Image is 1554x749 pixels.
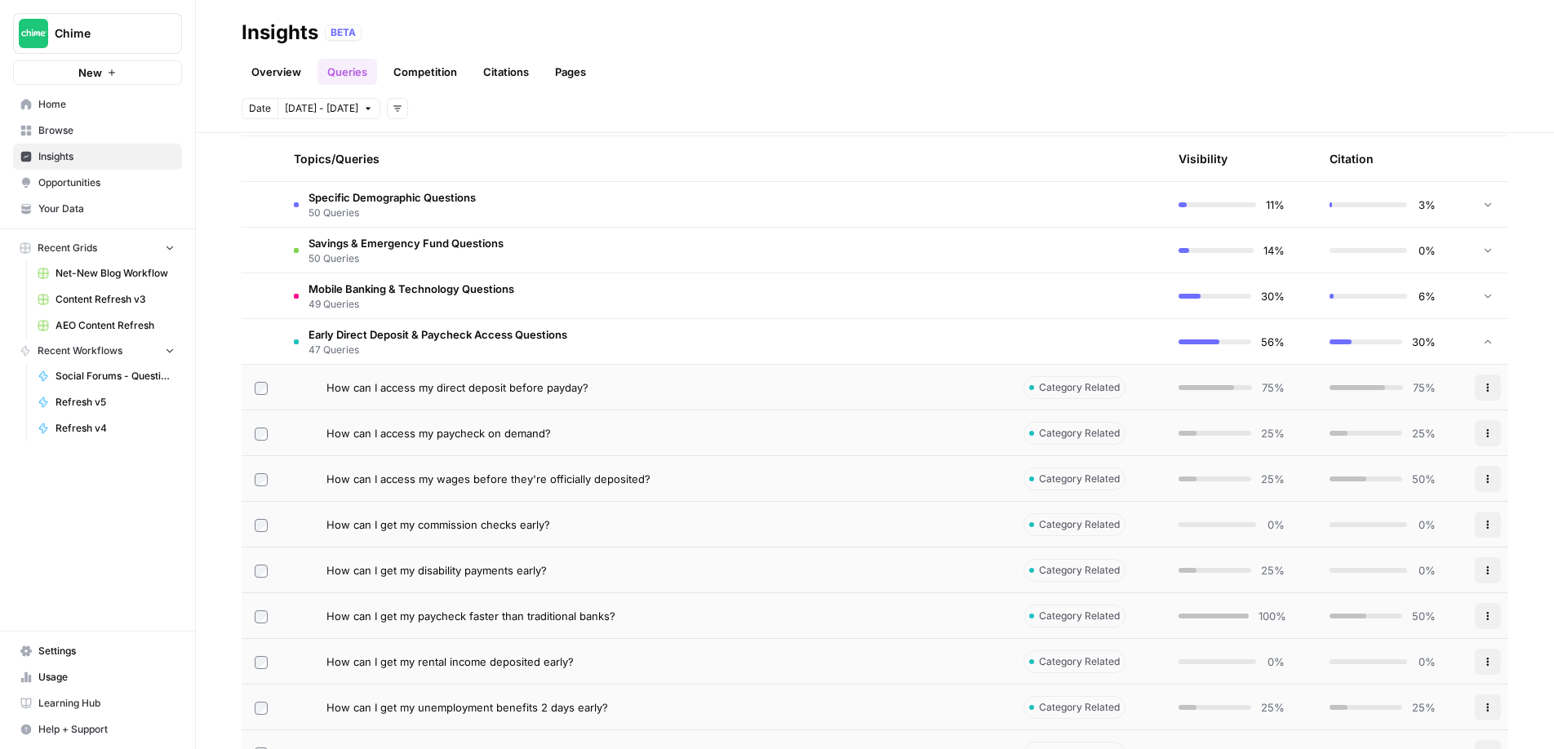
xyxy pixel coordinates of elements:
[30,286,182,312] a: Content Refresh v3
[326,699,608,716] span: How can I get my unemployment benefits 2 days early?
[317,59,377,85] a: Queries
[38,202,175,216] span: Your Data
[13,170,182,196] a: Opportunities
[1417,242,1436,259] span: 0%
[1261,699,1285,716] span: 25%
[55,318,175,333] span: AEO Content Refresh
[13,236,182,260] button: Recent Grids
[13,117,182,144] a: Browse
[326,516,550,533] span: How can I get my commission checks early?
[55,25,153,42] span: Chime
[38,175,175,190] span: Opportunities
[309,251,504,266] span: 50 Queries
[473,59,539,85] a: Citations
[1261,471,1285,487] span: 25%
[1412,699,1436,716] span: 25%
[30,389,182,415] a: Refresh v5
[326,654,574,670] span: How can I get my rental income deposited early?
[1262,379,1285,396] span: 75%
[277,98,380,119] button: [DATE] - [DATE]
[1261,288,1285,304] span: 30%
[30,363,182,389] a: Social Forums - Question Retrieval
[30,415,182,441] a: Refresh v4
[1039,654,1120,669] span: Category Related
[285,101,358,116] span: [DATE] - [DATE]
[38,696,175,711] span: Learning Hub
[55,395,175,410] span: Refresh v5
[242,59,311,85] a: Overview
[1266,654,1285,670] span: 0%
[38,644,175,658] span: Settings
[1417,516,1436,533] span: 0%
[1259,608,1285,624] span: 100%
[13,91,182,117] a: Home
[242,20,318,46] div: Insights
[1039,517,1120,532] span: Category Related
[545,59,596,85] a: Pages
[38,241,97,255] span: Recent Grids
[309,326,567,343] span: Early Direct Deposit & Paycheck Access Questions
[1412,425,1436,441] span: 25%
[38,97,175,112] span: Home
[1417,288,1436,304] span: 6%
[294,136,997,181] div: Topics/Queries
[326,379,588,396] span: How can I access my direct deposit before payday?
[384,59,467,85] a: Competition
[13,716,182,742] button: Help + Support
[38,670,175,685] span: Usage
[38,722,175,737] span: Help + Support
[38,343,122,358] span: Recent Workflows
[309,189,476,206] span: Specific Demographic Questions
[55,421,175,436] span: Refresh v4
[309,343,567,357] span: 47 Queries
[1039,700,1120,715] span: Category Related
[249,101,271,116] span: Date
[1261,334,1285,350] span: 56%
[1039,563,1120,578] span: Category Related
[55,266,175,281] span: Net-New Blog Workflow
[1039,609,1120,623] span: Category Related
[309,235,504,251] span: Savings & Emergency Fund Questions
[1412,334,1436,350] span: 30%
[1266,516,1285,533] span: 0%
[38,123,175,138] span: Browse
[1039,380,1120,395] span: Category Related
[13,690,182,716] a: Learning Hub
[309,206,476,220] span: 50 Queries
[1179,151,1228,167] div: Visibility
[1039,472,1120,486] span: Category Related
[55,369,175,383] span: Social Forums - Question Retrieval
[1261,562,1285,578] span: 25%
[326,425,551,441] span: How can I access my paycheck on demand?
[1412,471,1436,487] span: 50%
[309,281,514,297] span: Mobile Banking & Technology Questions
[55,292,175,307] span: Content Refresh v3
[1417,562,1436,578] span: 0%
[13,638,182,664] a: Settings
[13,60,182,85] button: New
[1266,197,1285,213] span: 11%
[13,144,182,170] a: Insights
[1263,242,1285,259] span: 14%
[1412,608,1436,624] span: 50%
[326,562,547,578] span: How can I get my disability payments early?
[1330,136,1374,181] div: Citation
[1417,197,1436,213] span: 3%
[30,260,182,286] a: Net-New Blog Workflow
[1039,426,1120,441] span: Category Related
[13,196,182,222] a: Your Data
[38,149,175,164] span: Insights
[326,608,615,624] span: How can I get my paycheck faster than traditional banks?
[19,19,48,48] img: Chime Logo
[13,13,182,54] button: Workspace: Chime
[1417,654,1436,670] span: 0%
[30,312,182,339] a: AEO Content Refresh
[1413,379,1436,396] span: 75%
[78,64,102,81] span: New
[325,24,362,41] div: BETA
[13,664,182,690] a: Usage
[13,339,182,363] button: Recent Workflows
[1261,425,1285,441] span: 25%
[309,297,514,312] span: 49 Queries
[326,471,650,487] span: How can I access my wages before they're officially deposited?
